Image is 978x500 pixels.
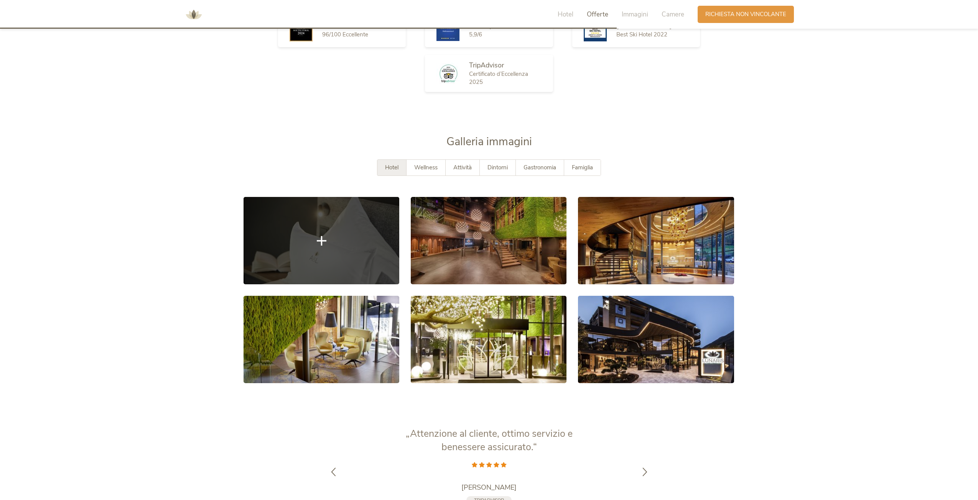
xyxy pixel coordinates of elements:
span: TripAdvisor [469,61,504,70]
span: Offerte [587,10,608,19]
span: Galleria immagini [446,134,532,149]
span: Certificato d’Eccellenza 2025 [469,70,528,86]
img: TripAdvisor [436,63,459,84]
span: Camere [662,10,684,19]
a: AMONTI & LUNARIS Wellnessresort [182,11,205,17]
img: Falstaff 2024 [290,18,313,41]
span: Famiglia [572,164,593,171]
img: Skiresort.de [584,18,607,41]
span: Wellness [414,164,438,171]
img: AMONTI & LUNARIS Wellnessresort [182,3,205,26]
span: Dintorni [487,164,508,171]
img: Holiday Check 2025 [436,18,459,41]
a: [PERSON_NAME] [393,483,585,492]
span: Hotel [385,164,398,171]
span: Gastronomia [524,164,556,171]
span: 5,9/6 [469,31,482,38]
span: [PERSON_NAME] [461,483,517,492]
span: 96/100 Eccellente [322,31,368,38]
span: Falstaff 2024 [322,21,364,30]
span: Immagini [622,10,648,19]
span: Best Ski Hotel 2022 [616,31,667,38]
span: Holiday Check 2025 [469,21,532,30]
span: [DOMAIN_NAME] [616,21,672,30]
span: Richiesta non vincolante [705,10,786,18]
span: Hotel [558,10,573,19]
span: Attività [453,164,472,171]
span: „Attenzione al cliente, ottimo servizio e benessere assicurato.“ [406,427,573,454]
